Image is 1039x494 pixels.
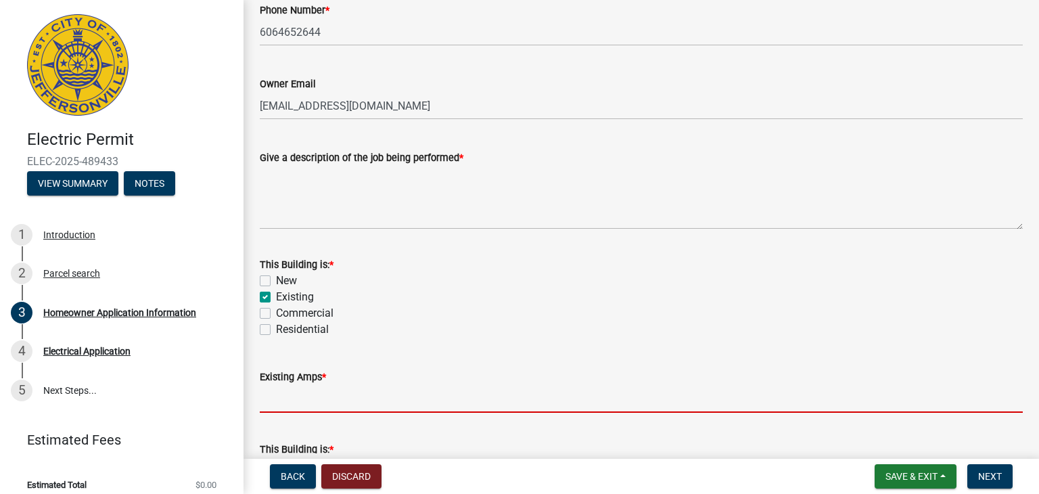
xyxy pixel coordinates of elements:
[27,480,87,489] span: Estimated Total
[11,263,32,284] div: 2
[885,471,938,482] span: Save & Exit
[967,464,1013,489] button: Next
[27,171,118,196] button: View Summary
[43,308,196,317] div: Homeowner Application Information
[195,480,216,489] span: $0.00
[321,464,382,489] button: Discard
[124,179,175,189] wm-modal-confirm: Notes
[11,340,32,362] div: 4
[281,471,305,482] span: Back
[43,230,95,240] div: Introduction
[260,373,326,382] label: Existing Amps
[124,171,175,196] button: Notes
[27,130,233,150] h4: Electric Permit
[978,471,1002,482] span: Next
[260,154,463,163] label: Give a description of the job being performed
[276,321,329,338] label: Residential
[11,426,222,453] a: Estimated Fees
[260,80,316,89] label: Owner Email
[875,464,956,489] button: Save & Exit
[27,155,216,168] span: ELEC-2025-489433
[260,261,333,270] label: This Building is:
[276,289,314,305] label: Existing
[27,179,118,189] wm-modal-confirm: Summary
[43,346,131,356] div: Electrical Application
[27,14,129,116] img: City of Jeffersonville, Indiana
[276,305,333,321] label: Commercial
[43,269,100,278] div: Parcel search
[11,380,32,401] div: 5
[276,273,297,289] label: New
[270,464,316,489] button: Back
[260,445,333,455] label: This Building is:
[260,6,329,16] label: Phone Number
[11,302,32,323] div: 3
[11,224,32,246] div: 1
